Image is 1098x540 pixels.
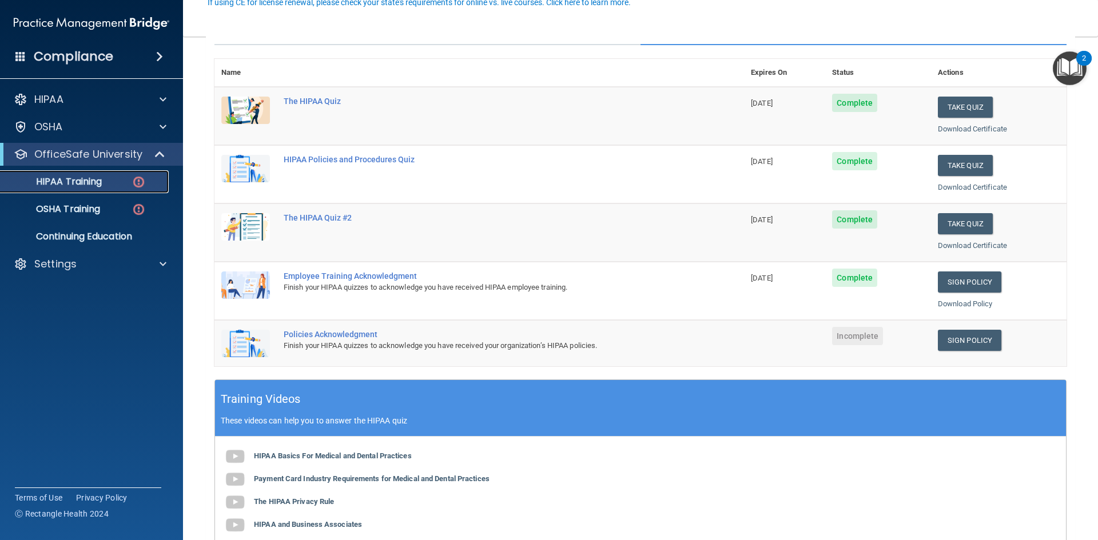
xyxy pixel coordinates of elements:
[284,330,687,339] div: Policies Acknowledgment
[751,215,773,224] span: [DATE]
[14,257,166,271] a: Settings
[751,99,773,107] span: [DATE]
[284,339,687,353] div: Finish your HIPAA quizzes to acknowledge you have received your organization’s HIPAA policies.
[34,49,113,65] h4: Compliance
[938,125,1007,133] a: Download Certificate
[132,202,146,217] img: danger-circle.6113f641.png
[254,474,490,483] b: Payment Card Industry Requirements for Medical and Dental Practices
[254,497,334,506] b: The HIPAA Privacy Rule
[284,271,687,281] div: Employee Training Acknowledgment
[254,451,412,460] b: HIPAA Basics For Medical and Dental Practices
[284,97,687,106] div: The HIPAA Quiz
[34,257,77,271] p: Settings
[938,97,993,118] button: Take Quiz
[284,155,687,164] div: HIPAA Policies and Procedures Quiz
[938,155,993,176] button: Take Quiz
[14,147,166,161] a: OfficeSafe University
[751,274,773,282] span: [DATE]
[34,147,142,161] p: OfficeSafe University
[14,120,166,134] a: OSHA
[224,468,246,491] img: gray_youtube_icon.38fcd6cc.png
[34,93,63,106] p: HIPAA
[34,120,63,134] p: OSHA
[214,59,277,87] th: Name
[825,59,931,87] th: Status
[7,231,164,242] p: Continuing Education
[224,514,246,537] img: gray_youtube_icon.38fcd6cc.png
[832,269,877,287] span: Complete
[221,416,1060,425] p: These videos can help you to answer the HIPAA quiz
[938,330,1001,351] a: Sign Policy
[1053,51,1087,85] button: Open Resource Center, 2 new notifications
[14,12,169,35] img: PMB logo
[224,445,246,468] img: gray_youtube_icon.38fcd6cc.png
[284,213,687,222] div: The HIPAA Quiz #2
[744,59,825,87] th: Expires On
[76,492,128,503] a: Privacy Policy
[1082,58,1086,73] div: 2
[938,183,1007,191] a: Download Certificate
[224,491,246,514] img: gray_youtube_icon.38fcd6cc.png
[15,492,62,503] a: Terms of Use
[7,176,102,187] p: HIPAA Training
[221,389,301,409] h5: Training Videos
[931,59,1067,87] th: Actions
[254,520,362,529] b: HIPAA and Business Associates
[832,152,877,170] span: Complete
[938,271,1001,293] a: Sign Policy
[832,94,877,112] span: Complete
[7,203,100,215] p: OSHA Training
[938,299,993,308] a: Download Policy
[14,93,166,106] a: HIPAA
[15,508,109,519] span: Ⓒ Rectangle Health 2024
[832,327,883,345] span: Incomplete
[938,241,1007,250] a: Download Certificate
[132,175,146,189] img: danger-circle.6113f641.png
[751,157,773,166] span: [DATE]
[938,213,993,234] button: Take Quiz
[284,281,687,294] div: Finish your HIPAA quizzes to acknowledge you have received HIPAA employee training.
[832,210,877,229] span: Complete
